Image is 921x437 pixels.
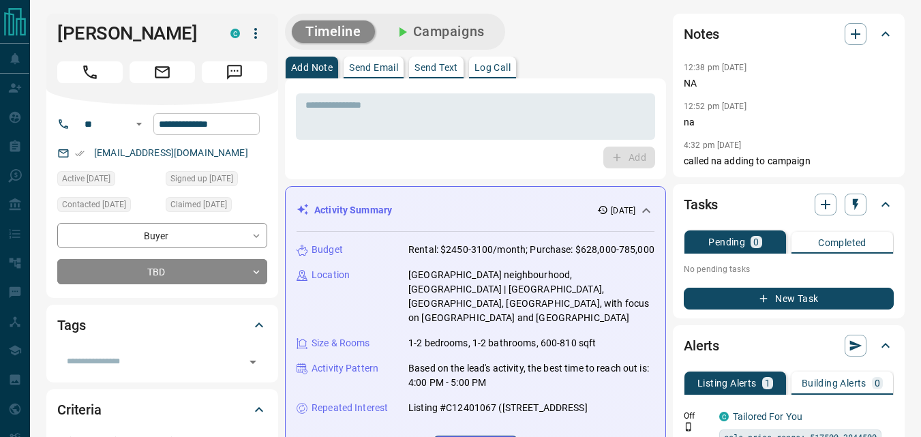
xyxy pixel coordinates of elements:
span: Contacted [DATE] [62,198,126,211]
p: Off [684,410,711,422]
svg: Email Verified [75,149,85,158]
span: Active [DATE] [62,172,110,185]
button: New Task [684,288,894,310]
div: Activity Summary[DATE] [297,198,654,223]
div: Buyer [57,223,267,248]
p: Size & Rooms [312,336,370,350]
div: Notes [684,18,894,50]
div: condos.ca [230,29,240,38]
div: Alerts [684,329,894,362]
span: Email [130,61,195,83]
h2: Notes [684,23,719,45]
span: Call [57,61,123,83]
a: Tailored For You [733,411,802,422]
div: condos.ca [719,412,729,421]
span: Signed up [DATE] [170,172,233,185]
p: Log Call [474,63,511,72]
h2: Criteria [57,399,102,421]
div: Sat Sep 27 2025 [57,171,159,190]
a: [EMAIL_ADDRESS][DOMAIN_NAME] [94,147,248,158]
p: 1 [765,378,770,388]
div: Tasks [684,188,894,221]
p: [DATE] [611,205,635,217]
p: 1-2 bedrooms, 1-2 bathrooms, 600-810 sqft [408,336,596,350]
p: Repeated Interest [312,401,388,415]
p: na [684,115,894,130]
p: Budget [312,243,343,257]
p: Completed [818,238,866,247]
div: TBD [57,259,267,284]
p: Activity Pattern [312,361,378,376]
div: Tags [57,309,267,342]
h2: Tasks [684,194,718,215]
p: [GEOGRAPHIC_DATA] neighbourhood, [GEOGRAPHIC_DATA] | [GEOGRAPHIC_DATA], [GEOGRAPHIC_DATA], [GEOGR... [408,268,654,325]
button: Open [243,352,262,372]
p: Pending [708,237,745,247]
span: Claimed [DATE] [170,198,227,211]
button: Campaigns [380,20,498,43]
button: Open [131,116,147,132]
p: Send Text [414,63,458,72]
p: 0 [753,237,759,247]
p: Based on the lead's activity, the best time to reach out is: 4:00 PM - 5:00 PM [408,361,654,390]
h1: [PERSON_NAME] [57,22,210,44]
p: 0 [875,378,880,388]
p: No pending tasks [684,259,894,280]
div: Sat Sep 27 2025 [166,197,267,216]
p: 12:52 pm [DATE] [684,102,746,111]
p: Location [312,268,350,282]
h2: Tags [57,314,85,336]
p: Send Email [349,63,398,72]
h2: Alerts [684,335,719,357]
p: Listing #C12401067 ([STREET_ADDRESS] [408,401,588,415]
div: Sat Sep 27 2025 [166,171,267,190]
p: called na adding to campaign [684,154,894,168]
p: 4:32 pm [DATE] [684,140,742,150]
div: Criteria [57,393,267,426]
p: 12:38 pm [DATE] [684,63,746,72]
svg: Push Notification Only [684,422,693,432]
p: NA [684,76,894,91]
button: Timeline [292,20,375,43]
div: Sat Sep 27 2025 [57,197,159,216]
p: Listing Alerts [697,378,757,388]
p: Activity Summary [314,203,392,217]
p: Add Note [291,63,333,72]
span: Message [202,61,267,83]
p: Rental: $2450-3100/month; Purchase: $628,000-785,000 [408,243,654,257]
p: Building Alerts [802,378,866,388]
